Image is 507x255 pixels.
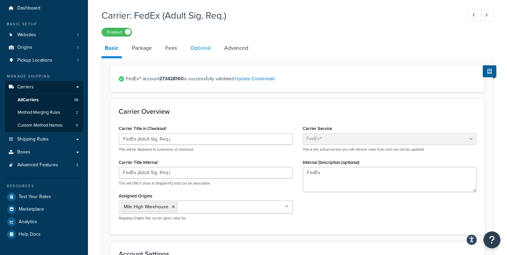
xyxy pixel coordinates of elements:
[19,194,51,200] span: Test Your Rates
[5,94,83,106] a: AllCarriers10
[5,133,83,146] a: Shipping Rules
[119,181,293,186] p: This will ONLY show in ShipperHQ and can be descriptive
[17,136,49,142] span: Shipping Rules
[5,2,83,15] a: Dashboard
[5,29,83,41] li: Websites
[5,203,83,215] a: Marketplace
[5,41,83,54] a: Origins1
[17,5,40,11] span: Dashboard
[17,32,36,38] span: Websites
[119,126,167,131] label: Carrier Title in Checkout
[17,149,30,155] span: Boxes
[5,21,83,27] div: Basic Setup
[5,216,83,228] a: Analytics
[77,32,78,38] span: 1
[74,97,78,103] span: 10
[235,75,275,82] a: Update Credentials
[102,28,132,36] label: Enabled
[5,81,83,93] a: Carriers
[126,74,476,84] span: FedEx® account is successfully validated.
[303,147,477,152] p: This is the actual service you will retrieve rates from and can not be updated
[159,75,184,82] strong: 273428160
[101,40,122,58] a: Basic
[77,58,78,63] span: 1
[19,232,41,237] span: Help Docs
[221,40,252,56] a: Advanced
[76,123,78,128] span: 9
[483,231,500,248] button: Open Resource Center
[124,203,168,210] span: Mile High Warehouse
[129,40,155,56] a: Package
[19,207,44,212] span: Marketplace
[119,108,476,115] h3: Carrier Overview
[5,146,83,158] a: Boxes
[481,10,494,21] a: Next Record
[5,159,83,171] li: Advanced Features
[119,193,152,198] label: Assigned Origins
[5,81,83,132] li: Carriers
[5,41,83,54] li: Origins
[5,183,83,189] div: Resources
[468,10,481,21] a: Previous Record
[76,110,78,115] span: 2
[5,29,83,41] a: Websites1
[101,9,456,22] h1: Carrier: FedEx (Adult Sig. Req.)
[5,119,83,132] a: Custom Method Names9
[303,167,477,192] textarea: FedEx
[187,40,214,56] a: Optional
[5,54,83,67] li: Pickup Locations
[77,45,78,50] span: 1
[5,119,83,132] li: Custom Method Names
[303,126,332,131] label: Carrier Service
[5,159,83,171] a: Advanced Features4
[17,84,34,90] span: Carriers
[5,228,83,240] a: Help Docs
[5,106,83,119] a: Method Merging Rules2
[17,58,52,63] span: Pickup Locations
[119,160,158,165] label: Carrier Title Internal
[19,219,37,225] span: Analytics
[5,54,83,67] a: Pickup Locations1
[5,191,83,203] a: Test Your Rates
[5,106,83,119] li: Method Merging Rules
[17,45,32,50] span: Origins
[18,97,39,103] span: All Carriers
[18,123,63,128] span: Custom Method Names
[5,73,83,79] div: Manage Shipping
[303,160,360,165] label: Internal Description (optional)
[162,40,180,56] a: Fees
[76,162,78,168] span: 4
[119,147,293,152] p: This will be displayed to customers at checkout
[17,162,58,168] span: Advanced Features
[483,65,496,77] button: Show Help Docs
[119,216,293,221] p: Shipping Origins this carrier gives rates for
[18,110,60,115] span: Method Merging Rules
